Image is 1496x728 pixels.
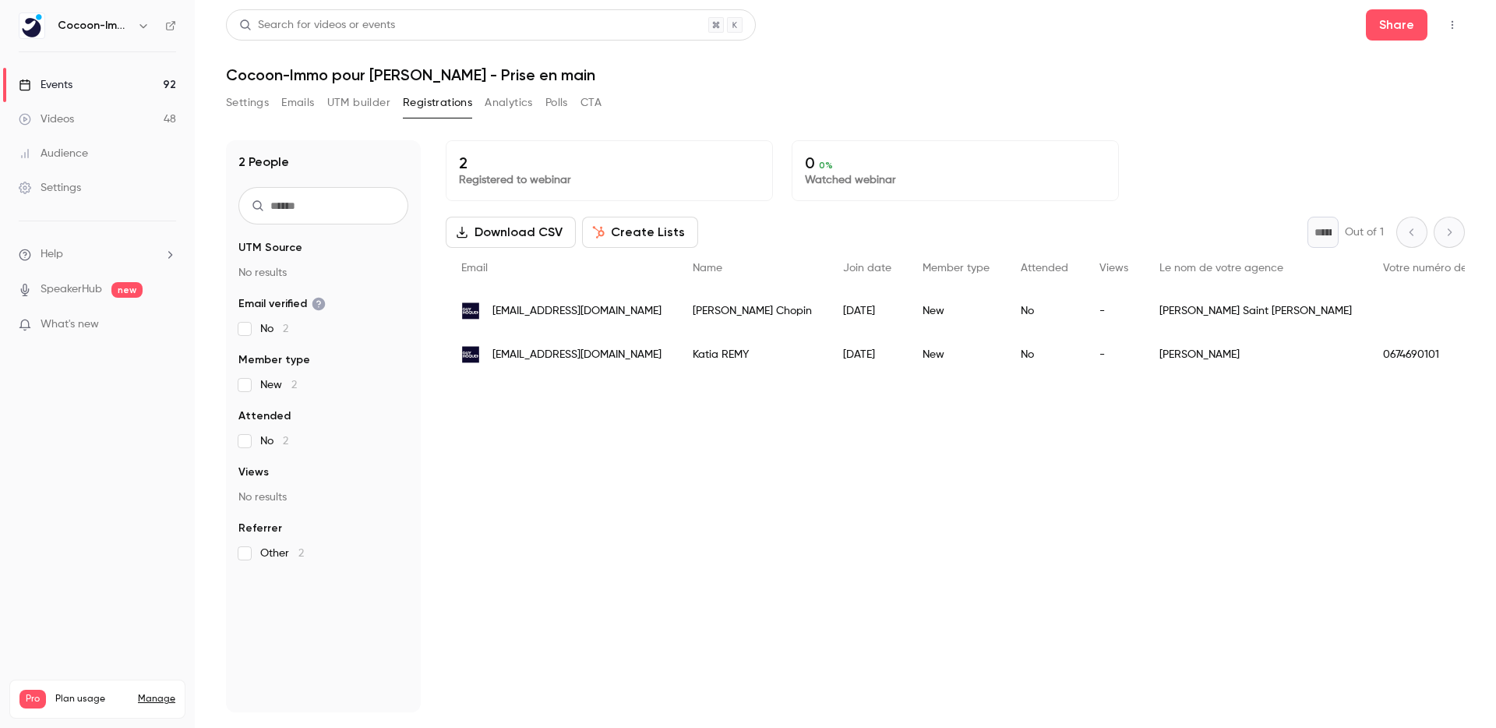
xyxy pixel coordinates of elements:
[459,172,760,188] p: Registered to webinar
[923,263,990,274] span: Member type
[485,90,533,115] button: Analytics
[693,263,722,274] span: Name
[19,111,74,127] div: Videos
[843,263,891,274] span: Join date
[19,690,46,709] span: Pro
[492,303,662,320] span: [EMAIL_ADDRESS][DOMAIN_NAME]
[238,521,282,536] span: Referrer
[226,90,269,115] button: Settings
[461,263,488,274] span: Email
[281,90,314,115] button: Emails
[283,323,288,334] span: 2
[238,153,289,171] h1: 2 People
[403,90,472,115] button: Registrations
[545,90,568,115] button: Polls
[19,246,176,263] li: help-dropdown-opener
[260,321,288,337] span: No
[55,693,129,705] span: Plan usage
[41,281,102,298] a: SpeakerHub
[907,333,1005,376] div: New
[1084,289,1144,333] div: -
[1021,263,1068,274] span: Attended
[805,154,1106,172] p: 0
[226,65,1465,84] h1: Cocoon-Immo pour [PERSON_NAME] - Prise en main
[819,160,833,171] span: 0 %
[19,77,72,93] div: Events
[238,240,408,561] section: facet-groups
[827,289,907,333] div: [DATE]
[446,217,576,248] button: Download CSV
[238,408,291,424] span: Attended
[260,377,297,393] span: New
[238,240,302,256] span: UTM Source
[260,546,304,561] span: Other
[677,333,827,376] div: Katia REMY
[459,154,760,172] p: 2
[1099,263,1128,274] span: Views
[492,347,662,363] span: [EMAIL_ADDRESS][DOMAIN_NAME]
[461,345,480,364] img: guyhoquet.com
[238,465,269,480] span: Views
[298,548,304,559] span: 2
[238,296,326,312] span: Email verified
[19,146,88,161] div: Audience
[461,302,480,320] img: guyhoquet.com
[827,333,907,376] div: [DATE]
[580,90,602,115] button: CTA
[1345,224,1384,240] p: Out of 1
[19,13,44,38] img: Cocoon-Immo
[582,217,698,248] button: Create Lists
[1144,333,1367,376] div: [PERSON_NAME]
[19,180,81,196] div: Settings
[907,289,1005,333] div: New
[677,289,827,333] div: [PERSON_NAME] Chopin
[1144,289,1367,333] div: [PERSON_NAME] Saint [PERSON_NAME]
[1084,333,1144,376] div: -
[260,433,288,449] span: No
[138,693,175,705] a: Manage
[111,282,143,298] span: new
[291,380,297,391] span: 2
[805,172,1106,188] p: Watched webinar
[327,90,390,115] button: UTM builder
[157,318,176,332] iframe: Noticeable Trigger
[1366,9,1427,41] button: Share
[283,436,288,447] span: 2
[1005,289,1084,333] div: No
[1005,333,1084,376] div: No
[41,316,99,333] span: What's new
[58,18,131,34] h6: Cocoon-Immo
[238,352,310,368] span: Member type
[41,246,63,263] span: Help
[238,265,408,281] p: No results
[1159,263,1283,274] span: Le nom de votre agence
[239,17,395,34] div: Search for videos or events
[238,489,408,505] p: No results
